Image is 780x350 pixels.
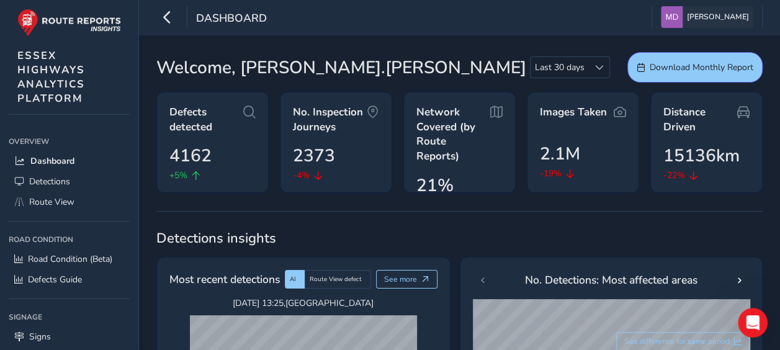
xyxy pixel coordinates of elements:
span: AI [290,275,296,284]
a: Dashboard [9,151,130,171]
span: [PERSON_NAME] [687,6,749,28]
button: See more [376,270,437,289]
img: rr logo [17,9,121,37]
a: Signs [9,326,130,347]
button: Send a message… [213,250,233,270]
span: Images Taken [540,105,607,120]
div: If you need any help, respond to this message and a member of our team will reach out. [20,146,194,182]
a: Road Condition (Beta) [9,249,130,269]
button: Emoji picker [19,255,29,265]
a: here [141,128,161,138]
div: Road Condition [9,230,130,249]
a: Route View [9,192,130,212]
div: Profile image for Route-Reports [35,7,55,27]
div: Signage [9,308,130,326]
p: Active 2h ago [60,16,115,28]
span: Detections [29,176,70,187]
span: 2373 [293,143,335,169]
span: Last 30 days [531,57,589,78]
img: diamond-layout [661,6,683,28]
span: See more [384,274,417,284]
button: Home [194,5,218,29]
span: Distance Driven [663,105,737,134]
div: Overview [9,132,130,151]
span: Road Condition (Beta) [28,253,112,265]
span: 2.1M [540,141,580,167]
span: No. Detections: Most affected areas [525,272,697,288]
span: 21% [416,173,454,199]
span: 4162 [169,143,212,169]
span: Download Monthly Report [650,61,753,73]
div: Route-Reports • 2m ago [20,192,111,200]
span: Network Covered (by Route Reports) [416,105,490,164]
textarea: Message… [11,229,238,250]
iframe: Intercom live chat [738,308,768,338]
span: Signs [29,331,51,343]
button: Gif picker [39,255,49,265]
span: Defects Guide [28,274,82,285]
span: Dashboard [196,11,267,28]
a: Defects Guide [9,269,130,290]
div: AI [285,270,305,289]
span: +5% [169,169,187,182]
span: Detections insights [156,229,763,248]
span: ESSEX HIGHWAYS ANALYTICS PLATFORM [17,48,85,105]
div: Hi [PERSON_NAME], [20,79,194,91]
span: No. Inspection Journeys [293,105,367,134]
div: Route-Reports says… [10,71,238,217]
span: [DATE] 13:25 , [GEOGRAPHIC_DATA] [190,297,417,309]
span: -22% [663,169,685,182]
div: Close [218,5,240,27]
a: Detections [9,171,130,192]
span: -4% [293,169,310,182]
span: Welcome, [PERSON_NAME].[PERSON_NAME] [156,55,526,81]
div: We have articles which will help you get started, check them out 😊 [20,115,194,140]
span: See difference for same period [624,336,730,346]
span: Route View defect [310,275,362,284]
span: 15136km [663,143,740,169]
div: Route View defect [305,270,371,289]
button: Upload attachment [59,255,69,265]
span: -19% [540,167,562,180]
button: [PERSON_NAME] [661,6,753,28]
button: Start recording [79,255,89,265]
button: Download Monthly Report [627,52,763,83]
div: Hi [PERSON_NAME],Welcome to Route Reports!We have articles which will help you get started, check... [10,71,204,190]
div: Welcome to Route Reports! [20,97,194,110]
span: Defects detected [169,105,243,134]
h1: Route-Reports [60,6,131,16]
span: Route View [29,196,74,208]
button: go back [8,5,32,29]
span: Most recent detections [169,271,280,287]
span: Dashboard [30,155,74,167]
